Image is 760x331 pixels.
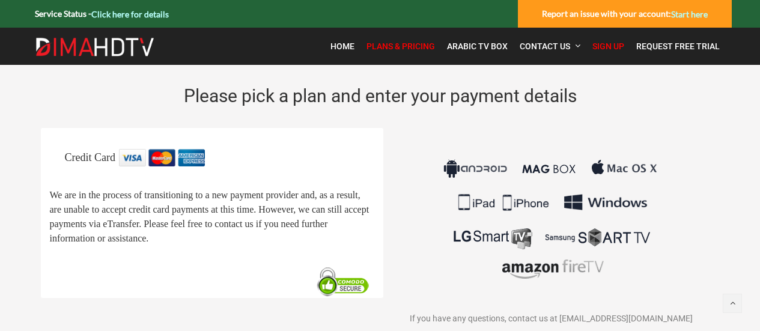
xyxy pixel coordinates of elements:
span: Sign Up [592,41,624,51]
a: Contact Us [514,34,586,59]
a: Click here for details [91,9,169,19]
a: Arabic TV Box [441,34,514,59]
strong: Report an issue with your account: [542,8,708,19]
strong: Service Status - [35,8,169,19]
span: Request Free Trial [636,41,720,51]
a: Home [324,34,360,59]
a: Request Free Trial [630,34,726,59]
a: Start here [671,9,708,19]
a: Sign Up [586,34,630,59]
span: Please pick a plan and enter your payment details [184,85,577,106]
span: Plans & Pricing [366,41,435,51]
span: We are in the process of transitioning to a new payment provider and, as a result, are unable to ... [50,190,369,243]
a: Back to top [723,294,742,313]
span: Credit Card [65,151,115,163]
span: If you have any questions, contact us at [EMAIL_ADDRESS][DOMAIN_NAME] [410,314,693,324]
span: Arabic TV Box [447,41,508,51]
img: Dima HDTV [35,37,155,56]
a: Plans & Pricing [360,34,441,59]
span: Contact Us [520,41,570,51]
span: Home [330,41,354,51]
